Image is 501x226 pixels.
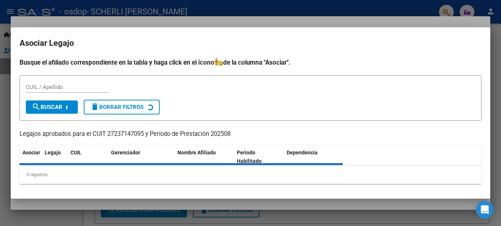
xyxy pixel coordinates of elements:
datatable-header-cell: Dependencia [284,145,343,169]
span: Borrar Filtros [90,104,144,110]
span: Legajo [45,150,61,155]
mat-icon: delete [90,102,99,111]
button: Buscar [26,100,78,114]
span: Buscar [32,104,62,110]
button: Borrar Filtros [84,100,160,114]
datatable-header-cell: Legajo [42,145,68,169]
span: Periodo Habilitado [237,150,262,164]
datatable-header-cell: Nombre Afiliado [175,145,234,169]
datatable-header-cell: Gerenciador [108,145,175,169]
div: 0 registros [20,165,481,184]
span: Nombre Afiliado [177,150,216,155]
p: Legajos aprobados para el CUIT 27237147095 y Período de Prestación 202508 [20,130,481,139]
span: Dependencia [287,150,318,155]
div: Open Intercom Messenger [476,201,494,219]
datatable-header-cell: Periodo Habilitado [234,145,284,169]
mat-icon: search [32,102,41,111]
h4: Busque el afiliado correspondiente en la tabla y haga click en el ícono de la columna "Asociar". [20,58,481,67]
datatable-header-cell: Asociar [20,145,42,169]
span: Asociar [23,150,40,155]
span: CUIL [70,150,82,155]
datatable-header-cell: CUIL [68,145,108,169]
span: Gerenciador [111,150,140,155]
h2: Asociar Legajo [20,36,481,50]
